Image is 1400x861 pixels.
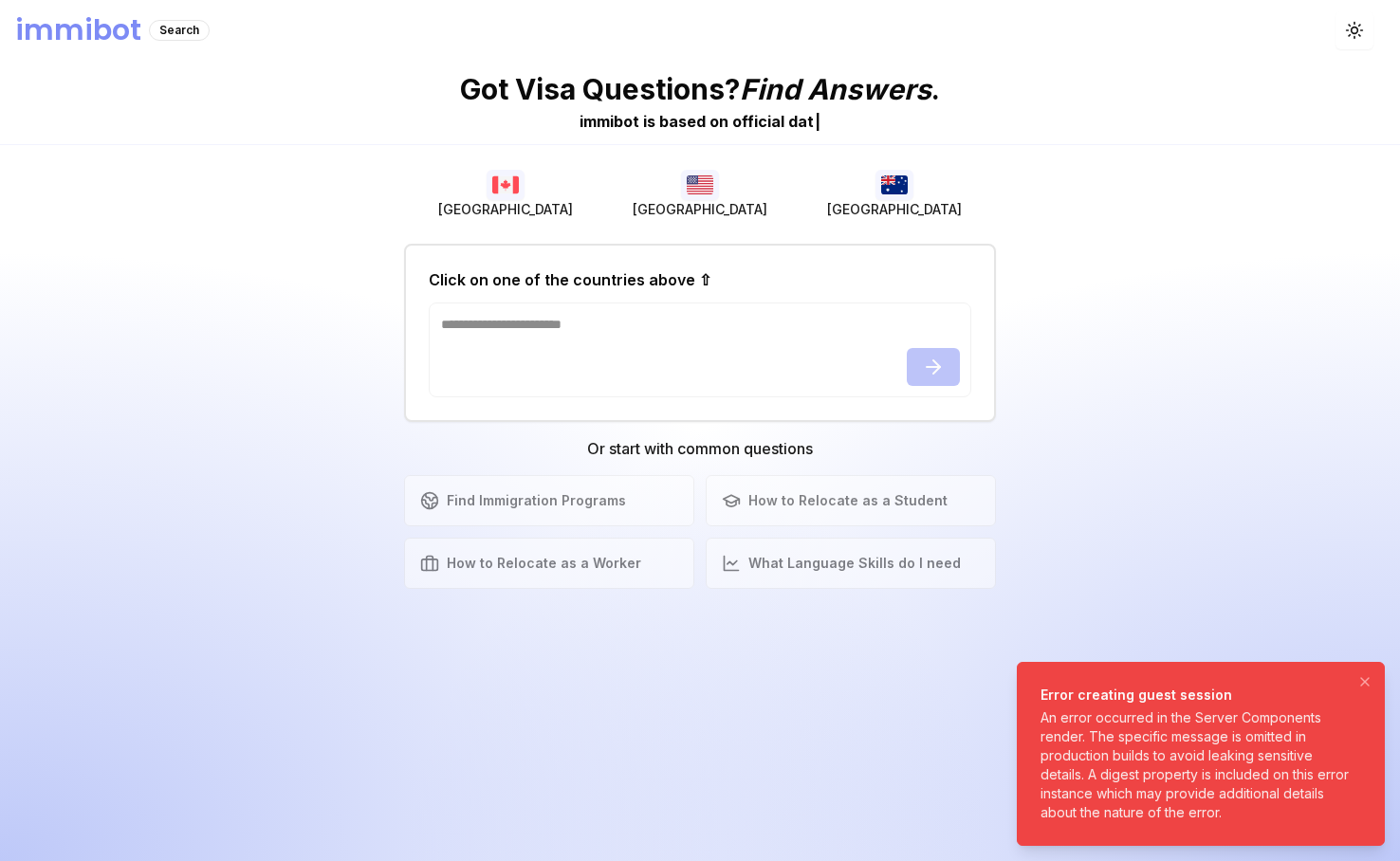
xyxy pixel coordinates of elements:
div: An error occurred in the Server Components render. The specific message is omitted in production ... [1041,708,1354,822]
img: Canada flag [487,170,525,200]
h3: Or start with common questions [404,437,996,460]
img: Australia flag [875,170,913,200]
img: USA flag [681,170,719,200]
p: Got Visa Questions? . [460,72,940,106]
span: Find Answers [740,72,931,106]
div: Error creating guest session [1041,686,1354,705]
span: [GEOGRAPHIC_DATA] [633,200,767,219]
div: Search [149,20,210,41]
span: [GEOGRAPHIC_DATA] [827,200,962,219]
div: immibot is [580,110,655,133]
h2: Click on one of the countries above ⇧ [429,268,711,291]
span: [GEOGRAPHIC_DATA] [438,200,573,219]
h1: immibot [15,13,141,47]
span: b a s e d o n o f f i c i a l d a t [659,112,814,131]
